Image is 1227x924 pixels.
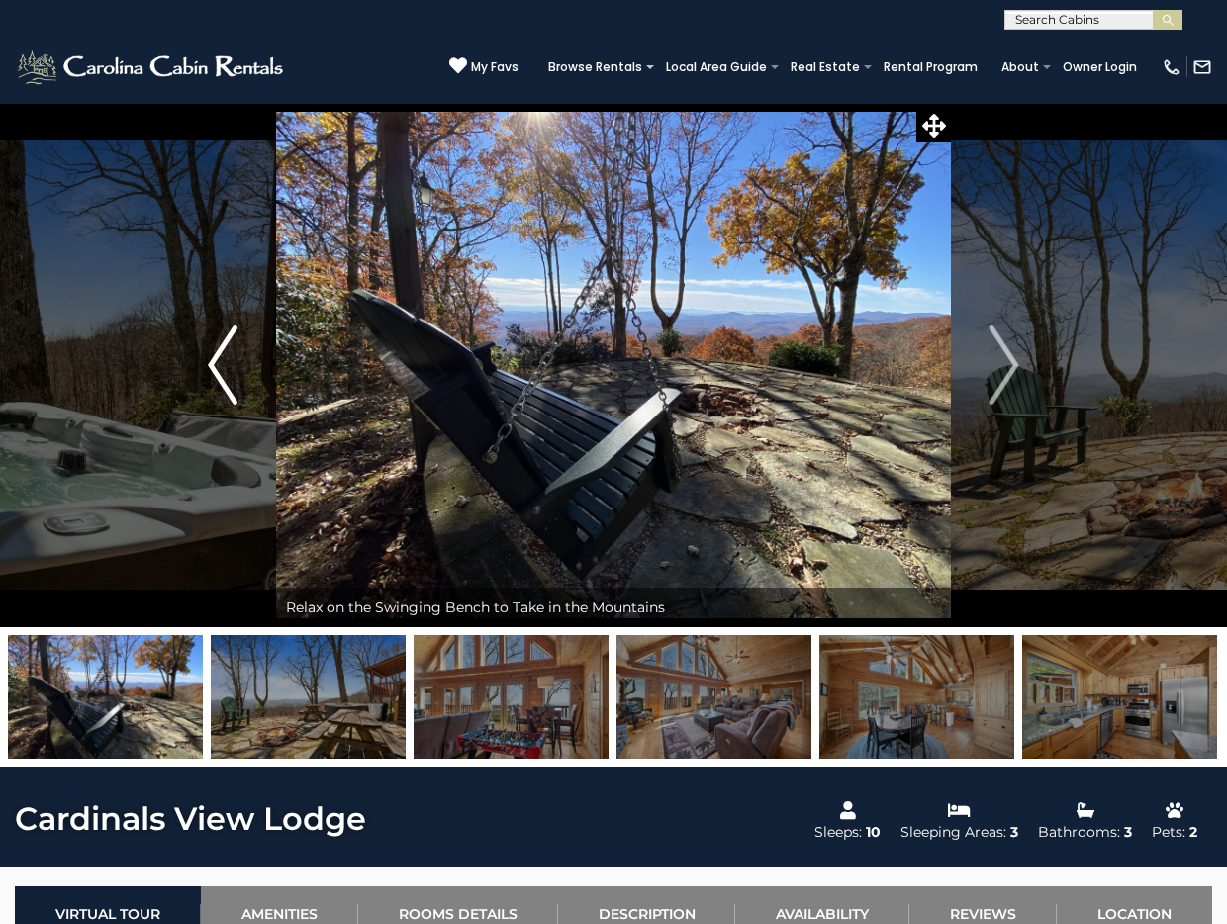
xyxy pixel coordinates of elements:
a: Real Estate [781,53,870,81]
img: mail-regular-white.png [1192,57,1212,77]
img: White-1-2.png [15,47,289,87]
img: 168440658 [616,635,811,759]
img: arrow [990,325,1019,405]
a: Owner Login [1053,53,1147,81]
img: 168440691 [211,635,406,759]
img: phone-regular-white.png [1162,57,1181,77]
img: 168440663 [819,635,1014,759]
button: Next [951,103,1058,627]
img: 168440665 [1022,635,1217,759]
a: Rental Program [874,53,988,81]
a: Local Area Guide [656,53,777,81]
span: My Favs [471,58,519,76]
img: 168241424 [8,635,203,759]
div: Relax on the Swinging Bench to Take in the Mountains [276,588,951,627]
img: arrow [208,325,237,405]
a: My Favs [449,56,519,77]
button: Previous [169,103,276,627]
img: 168440688 [414,635,609,759]
a: Browse Rentals [538,53,652,81]
a: About [991,53,1049,81]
